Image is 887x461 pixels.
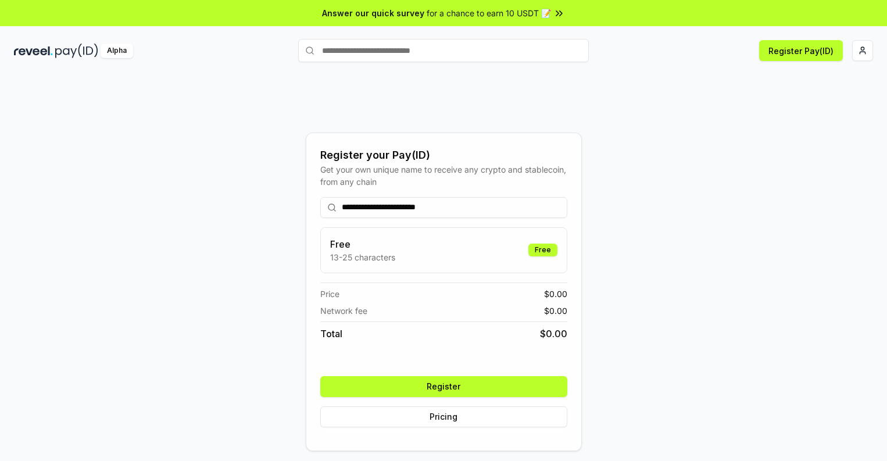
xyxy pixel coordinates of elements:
[322,7,424,19] span: Answer our quick survey
[427,7,551,19] span: for a chance to earn 10 USDT 📝
[320,327,342,341] span: Total
[14,44,53,58] img: reveel_dark
[544,305,567,317] span: $ 0.00
[320,376,567,397] button: Register
[330,251,395,263] p: 13-25 characters
[320,163,567,188] div: Get your own unique name to receive any crypto and stablecoin, from any chain
[55,44,98,58] img: pay_id
[528,244,557,256] div: Free
[101,44,133,58] div: Alpha
[320,288,339,300] span: Price
[320,147,567,163] div: Register your Pay(ID)
[540,327,567,341] span: $ 0.00
[330,237,395,251] h3: Free
[320,305,367,317] span: Network fee
[320,406,567,427] button: Pricing
[759,40,843,61] button: Register Pay(ID)
[544,288,567,300] span: $ 0.00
